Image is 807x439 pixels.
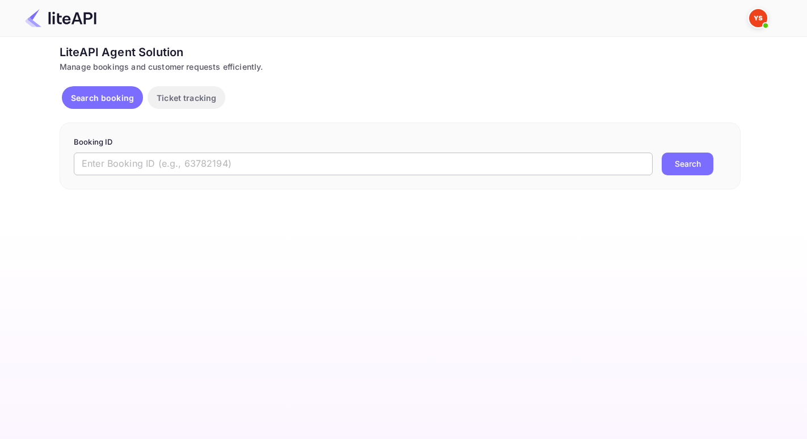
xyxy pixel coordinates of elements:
[662,153,713,175] button: Search
[71,92,134,104] p: Search booking
[25,9,96,27] img: LiteAPI Logo
[749,9,767,27] img: Yandex Support
[74,137,726,148] p: Booking ID
[60,44,741,61] div: LiteAPI Agent Solution
[157,92,216,104] p: Ticket tracking
[74,153,653,175] input: Enter Booking ID (e.g., 63782194)
[60,61,741,73] div: Manage bookings and customer requests efficiently.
